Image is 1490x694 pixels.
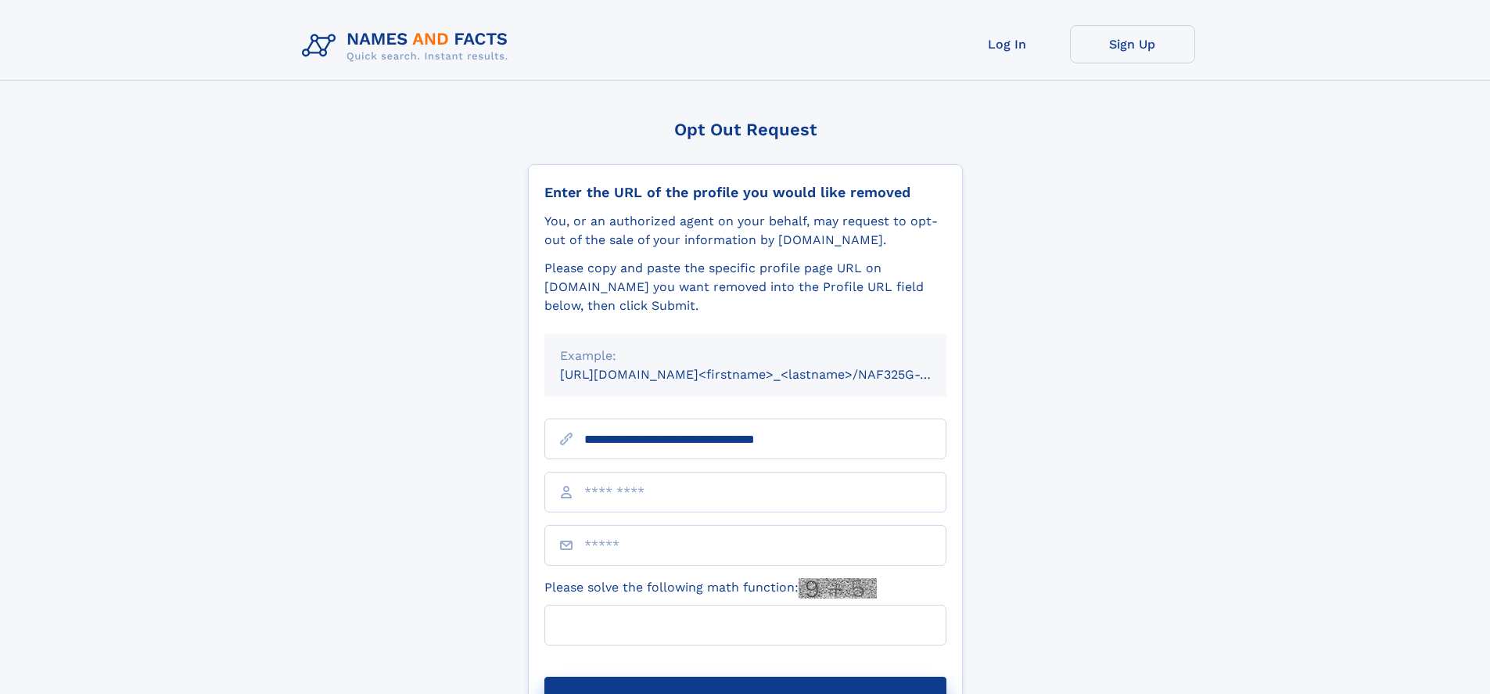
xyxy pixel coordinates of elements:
div: Opt Out Request [528,120,963,139]
a: Sign Up [1070,25,1195,63]
img: Logo Names and Facts [296,25,521,67]
div: Please copy and paste the specific profile page URL on [DOMAIN_NAME] you want removed into the Pr... [544,259,946,315]
a: Log In [945,25,1070,63]
div: You, or an authorized agent on your behalf, may request to opt-out of the sale of your informatio... [544,212,946,250]
div: Enter the URL of the profile you would like removed [544,184,946,201]
small: [URL][DOMAIN_NAME]<firstname>_<lastname>/NAF325G-xxxxxxxx [560,367,976,382]
label: Please solve the following math function: [544,578,877,599]
div: Example: [560,347,931,365]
